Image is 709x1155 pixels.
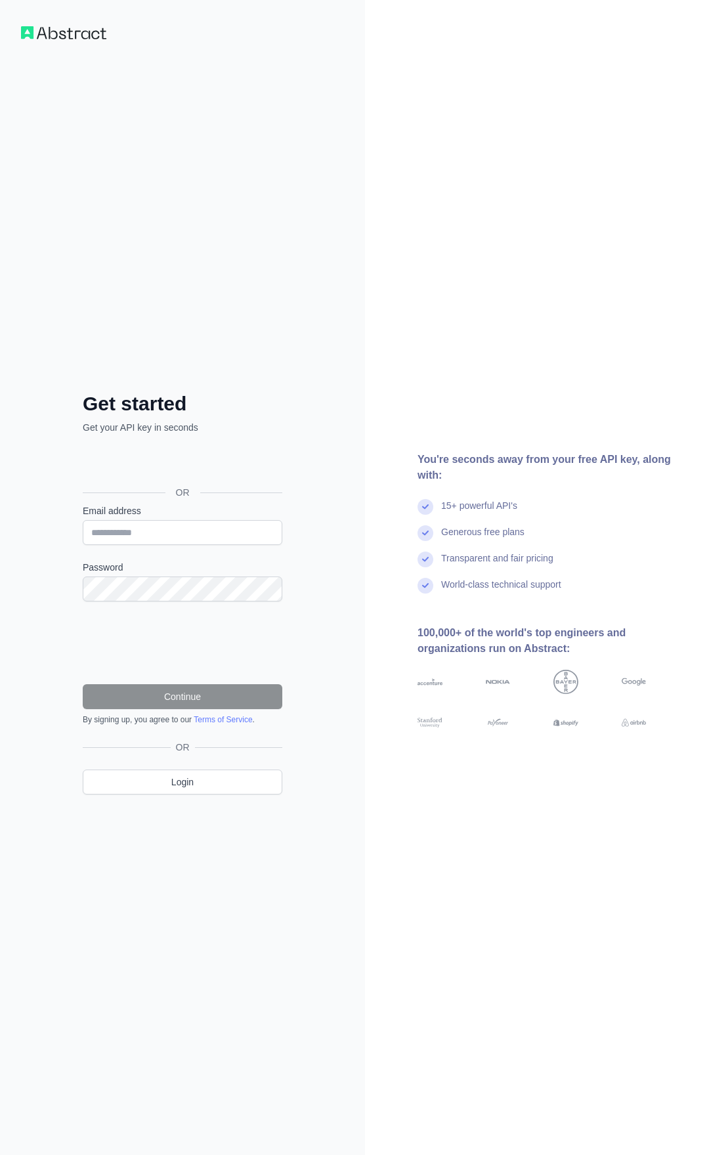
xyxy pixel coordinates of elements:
[83,561,282,574] label: Password
[21,26,106,39] img: Workflow
[83,684,282,709] button: Continue
[441,552,553,578] div: Transparent and fair pricing
[171,741,195,754] span: OR
[83,770,282,795] a: Login
[622,716,647,729] img: airbnb
[486,716,511,729] img: payoneer
[83,421,282,434] p: Get your API key in seconds
[418,552,433,567] img: check mark
[194,715,252,724] a: Terms of Service
[76,448,286,477] iframe: Sign in with Google Button
[418,670,442,695] img: accenture
[486,670,511,695] img: nokia
[418,625,688,657] div: 100,000+ of the world's top engineers and organizations run on Abstract:
[418,499,433,515] img: check mark
[418,525,433,541] img: check mark
[83,714,282,725] div: By signing up, you agree to our .
[83,617,282,668] iframe: reCAPTCHA
[441,525,525,552] div: Generous free plans
[418,716,442,729] img: stanford university
[83,392,282,416] h2: Get started
[553,670,578,695] img: bayer
[418,452,688,483] div: You're seconds away from your free API key, along with:
[441,499,517,525] div: 15+ powerful API's
[622,670,647,695] img: google
[418,578,433,594] img: check mark
[553,716,578,729] img: shopify
[165,486,200,499] span: OR
[83,504,282,517] label: Email address
[441,578,561,604] div: World-class technical support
